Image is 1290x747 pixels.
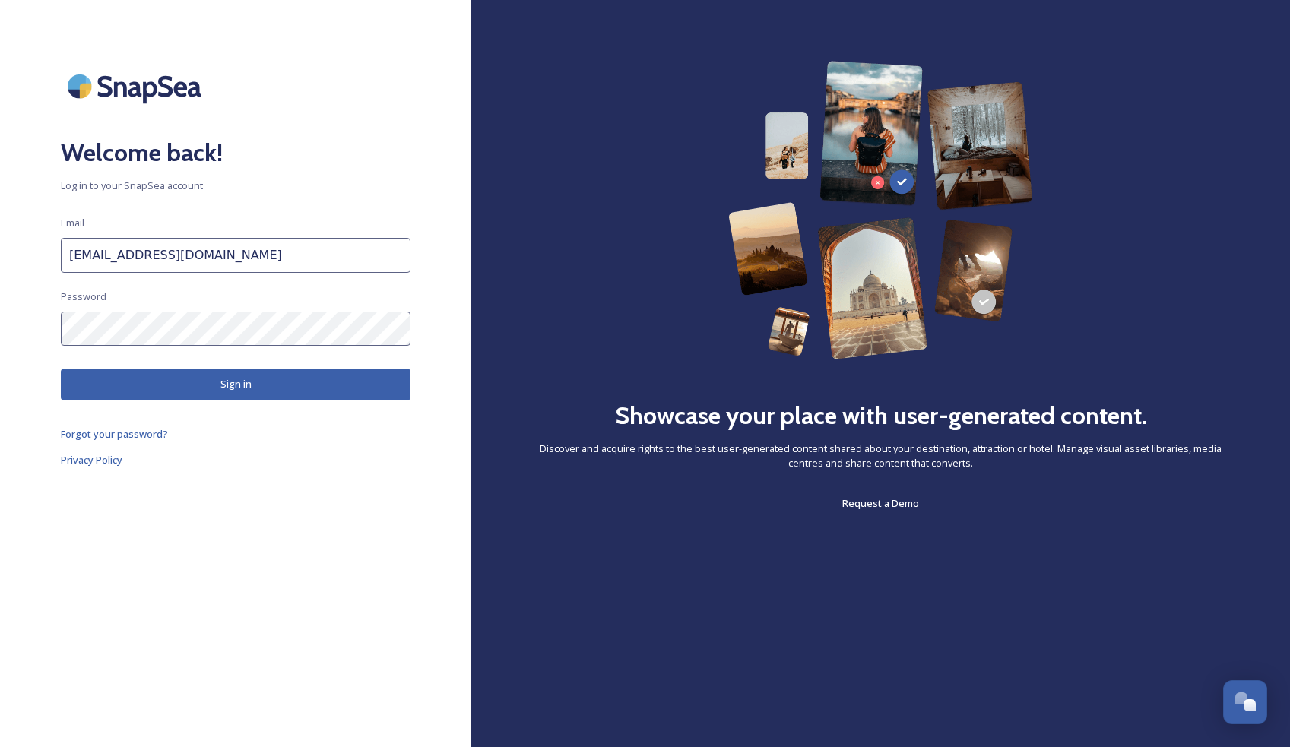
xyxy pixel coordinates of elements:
[842,494,919,512] a: Request a Demo
[61,179,410,193] span: Log in to your SnapSea account
[61,369,410,400] button: Sign in
[61,425,410,443] a: Forgot your password?
[61,216,84,230] span: Email
[728,61,1033,359] img: 63b42ca75bacad526042e722_Group%20154-p-800.png
[61,453,122,467] span: Privacy Policy
[61,61,213,112] img: SnapSea Logo
[61,238,410,273] input: john.doe@snapsea.io
[532,442,1229,470] span: Discover and acquire rights to the best user-generated content shared about your destination, att...
[842,496,919,510] span: Request a Demo
[615,397,1147,434] h2: Showcase your place with user-generated content.
[61,135,410,171] h2: Welcome back!
[1223,680,1267,724] button: Open Chat
[61,427,168,441] span: Forgot your password?
[61,451,410,469] a: Privacy Policy
[61,290,106,304] span: Password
